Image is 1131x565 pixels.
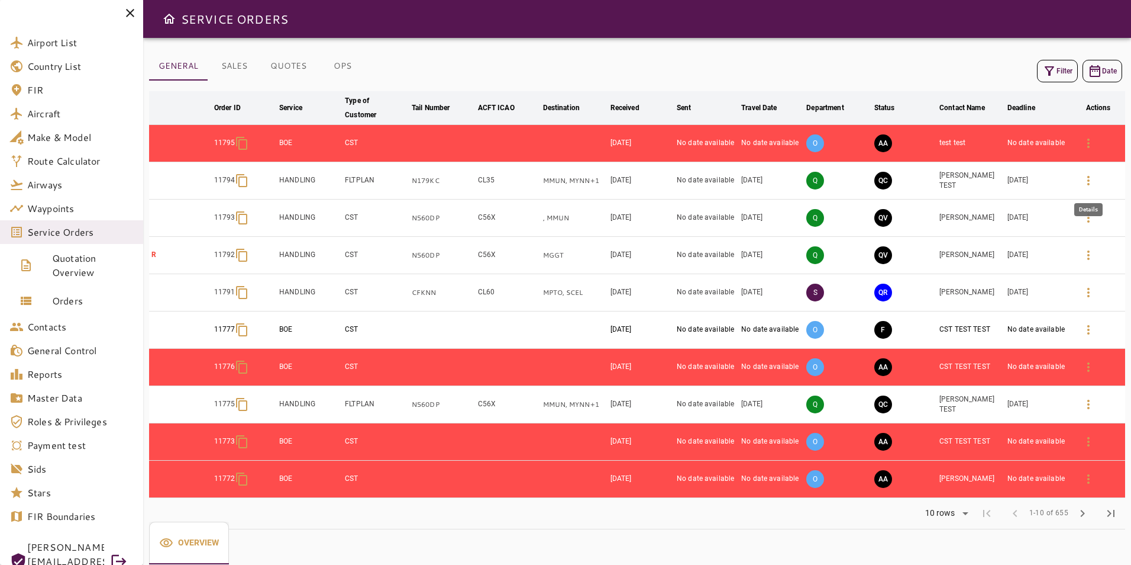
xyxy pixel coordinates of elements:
p: O [806,358,824,376]
td: No date available [674,274,739,312]
div: Status [874,101,895,115]
span: Contacts [27,320,134,334]
button: AWAITING ASSIGNMENT [874,470,892,488]
span: chevron_right [1075,506,1090,521]
div: Deadline [1007,101,1035,115]
button: OPS [316,52,369,81]
button: Details [1074,241,1103,269]
div: 10 rows [917,505,972,522]
td: test test [937,125,1005,162]
td: CST [342,461,409,498]
td: No date available [739,125,804,162]
td: No date available [739,312,804,349]
td: No date available [674,162,739,200]
td: [DATE] [608,200,674,237]
td: [DATE] [739,162,804,200]
td: C56X [476,200,541,237]
div: Travel Date [741,101,777,115]
span: last_page [1104,506,1118,521]
span: Contact Name [939,101,1000,115]
span: Waypoints [27,201,134,216]
p: N179KC [412,176,473,186]
span: Make & Model [27,130,134,145]
span: Route Calculator [27,154,134,168]
td: HANDLING [277,162,342,200]
td: [DATE] [1005,237,1071,274]
button: SALES [208,52,261,81]
td: No date available [739,423,804,461]
td: [PERSON_NAME] [937,237,1005,274]
span: General Control [27,344,134,358]
td: No date available [674,461,739,498]
p: Q [806,209,824,227]
button: QUOTES [261,52,316,81]
td: CL35 [476,162,541,200]
p: R [151,250,209,260]
p: Q [806,396,824,413]
p: 11792 [214,250,235,260]
span: Next Page [1068,499,1097,528]
span: Airport List [27,36,134,50]
span: Received [610,101,655,115]
span: 1-10 of 655 [1029,508,1068,519]
td: BOE [277,423,342,461]
span: Department [806,101,859,115]
td: FLTPLAN [342,162,409,200]
td: No date available [1005,125,1071,162]
button: Details [1074,278,1103,307]
p: 11795 [214,138,235,148]
td: [DATE] [1005,162,1071,200]
td: No date available [1005,312,1071,349]
td: No date available [674,125,739,162]
td: [DATE] [1005,274,1071,312]
button: Filter [1037,60,1078,82]
p: O [806,321,824,339]
div: Service [279,101,302,115]
td: [DATE] [608,237,674,274]
div: Department [806,101,844,115]
td: No date available [1005,423,1071,461]
p: MMUN, MYNN, MGGT [543,400,606,410]
button: Date [1082,60,1122,82]
td: CST TEST TEST [937,312,1005,349]
td: [DATE] [608,274,674,312]
td: CST [342,274,409,312]
span: Status [874,101,910,115]
td: [DATE] [608,125,674,162]
button: QUOTE VALIDATED [874,209,892,227]
td: [DATE] [608,349,674,386]
button: Details [1074,316,1103,344]
button: QUOTE CREATED [874,172,892,190]
span: Travel Date [741,101,792,115]
span: Destination [543,101,595,115]
span: Stars [27,486,134,500]
td: CST [342,237,409,274]
td: HANDLING [277,274,342,312]
span: Country List [27,59,134,73]
td: [PERSON_NAME] [937,200,1005,237]
td: [DATE] [739,386,804,423]
h6: SERVICE ORDERS [181,9,288,28]
td: CL60 [476,274,541,312]
td: [DATE] [608,461,674,498]
span: Aircraft [27,107,134,121]
button: QUOTE CREATED [874,396,892,413]
td: CST [342,423,409,461]
button: QUOTE REQUESTED [874,284,892,301]
td: [DATE] [1005,386,1071,423]
div: Received [610,101,639,115]
p: 11772 [214,474,235,484]
span: Deadline [1007,101,1051,115]
td: [PERSON_NAME] [937,274,1005,312]
span: Sent [677,101,707,115]
p: 11791 [214,287,235,297]
button: AWAITING ASSIGNMENT [874,134,892,152]
p: , MMUN [543,213,606,223]
td: BOE [277,349,342,386]
div: Sent [677,101,691,115]
button: Details [1074,204,1103,232]
p: MGGT [543,251,606,261]
p: 11794 [214,175,235,185]
p: 11775 [214,399,235,409]
span: Master Data [27,391,134,405]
